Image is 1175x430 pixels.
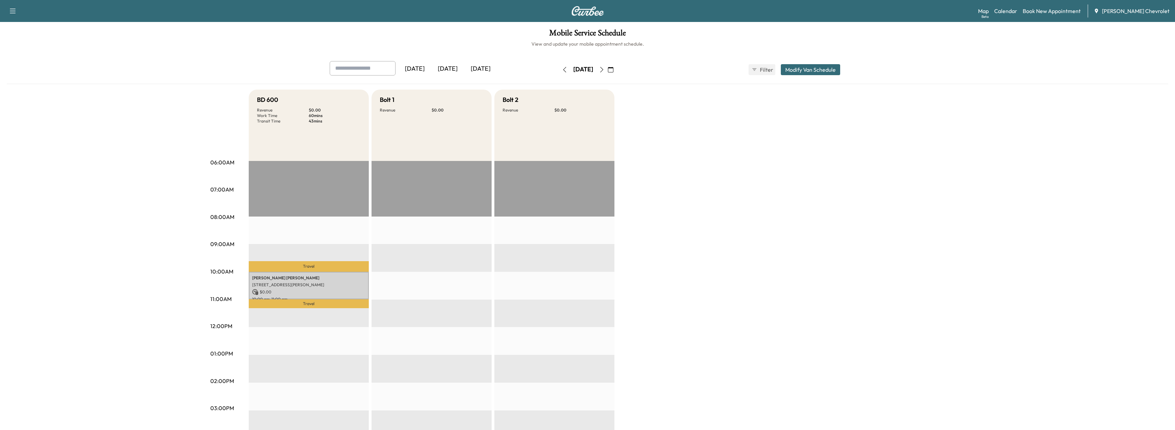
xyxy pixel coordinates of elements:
p: Travel [249,261,369,272]
p: $ 0.00 [432,107,483,113]
p: 02:00PM [210,377,234,385]
p: [PERSON_NAME] [PERSON_NAME] [252,275,365,281]
p: Transit Time [257,118,309,124]
div: Beta [982,14,989,19]
p: 03:00PM [210,404,234,412]
p: Work Time [257,113,309,118]
p: 09:00AM [210,240,234,248]
a: Book New Appointment [1023,7,1081,15]
p: 06:00AM [210,158,234,166]
p: 08:00AM [210,213,234,221]
p: $ 0.00 [309,107,361,113]
h5: Bolt 2 [503,95,518,105]
p: 60 mins [309,113,361,118]
p: $ 0.00 [554,107,606,113]
span: [PERSON_NAME] Chevrolet [1102,7,1170,15]
div: [DATE] [431,61,464,77]
a: MapBeta [978,7,989,15]
p: Revenue [380,107,432,113]
p: 07:00AM [210,185,234,194]
h5: BD 600 [257,95,278,105]
img: Curbee Logo [571,6,604,16]
p: 10:00 am - 11:00 am [252,297,365,302]
p: [STREET_ADDRESS][PERSON_NAME] [252,282,365,288]
p: Travel [249,299,369,308]
div: [DATE] [398,61,431,77]
h5: Bolt 1 [380,95,395,105]
p: $ 0.00 [252,289,365,295]
span: Filter [760,66,772,74]
p: 11:00AM [210,295,232,303]
p: 01:00PM [210,349,233,358]
p: 10:00AM [210,267,233,276]
button: Filter [749,64,775,75]
div: [DATE] [464,61,497,77]
p: Revenue [257,107,309,113]
h6: View and update your mobile appointment schedule. [7,40,1168,47]
p: Revenue [503,107,554,113]
p: 12:00PM [210,322,232,330]
h1: Mobile Service Schedule [7,29,1168,40]
p: 43 mins [309,118,361,124]
button: Modify Van Schedule [781,64,840,75]
a: Calendar [994,7,1017,15]
div: [DATE] [573,65,593,74]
